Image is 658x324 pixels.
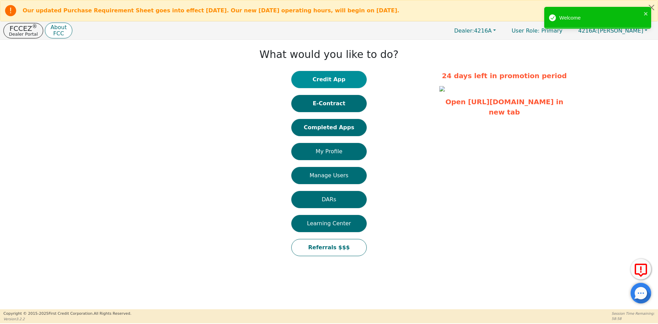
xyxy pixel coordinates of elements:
img: 5c17bc4f-91dd-46b1-834b-76b6fcefbb79 [439,86,445,92]
p: 24 days left in promotion period [439,71,570,81]
button: Close alert [645,0,658,14]
a: User Role: Primary [505,24,569,37]
button: E-Contract [291,95,367,112]
button: FCCEZ®Dealer Portal [3,23,43,38]
span: [PERSON_NAME] [578,27,643,34]
button: Referrals $$$ [291,239,367,256]
p: FCC [50,31,66,36]
span: User Role : [512,27,539,34]
span: 4216A: [578,27,598,34]
button: DARs [291,191,367,208]
button: close [644,10,648,17]
b: Our updated Purchase Requirement Sheet goes into effect [DATE]. Our new [DATE] operating hours, w... [23,7,399,14]
a: Open [URL][DOMAIN_NAME] in new tab [446,98,563,116]
h1: What would you like to do? [259,48,399,61]
p: FCCEZ [9,25,38,32]
p: Dealer Portal [9,32,38,36]
p: About [50,25,66,30]
p: 58:58 [612,316,655,321]
button: Dealer:4216A [447,25,503,36]
button: Completed Apps [291,119,367,136]
p: Version 3.2.2 [3,316,131,322]
button: Credit App [291,71,367,88]
div: Welcome [559,14,642,22]
span: Dealer: [454,27,474,34]
span: All Rights Reserved. [94,311,131,316]
button: Manage Users [291,167,367,184]
button: My Profile [291,143,367,160]
sup: ® [32,23,37,29]
button: Learning Center [291,215,367,232]
button: AboutFCC [45,23,72,39]
p: Session Time Remaining: [612,311,655,316]
span: 4216A [454,27,492,34]
p: Copyright © 2015- 2025 First Credit Corporation. [3,311,131,317]
p: Primary [505,24,569,37]
button: Report Error to FCC [631,259,651,279]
